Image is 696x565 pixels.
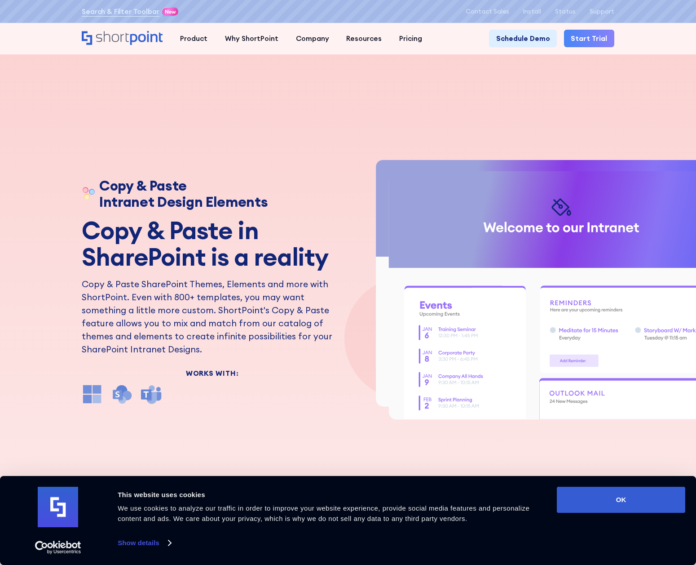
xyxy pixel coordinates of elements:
img: logo [38,487,78,527]
img: SharePoint icon [111,384,132,405]
a: Contact Sales [466,8,509,15]
a: Install [523,8,541,15]
div: Company [296,33,329,44]
img: microsoft teams icon [141,384,162,405]
img: microsoft office icon [82,384,103,405]
a: Home [82,31,163,46]
span: We use cookies to analyze our traffic in order to improve your website experience, provide social... [118,504,529,522]
button: OK [557,487,685,513]
div: This website uses cookies [118,489,537,500]
a: Status [555,8,576,15]
a: Usercentrics Cookiebot - opens in a new window [19,541,97,554]
a: Product [172,30,216,47]
a: Start Trial [564,30,614,47]
h2: Copy & Paste in SharePoint is a reality [82,217,343,271]
a: Show details [118,536,171,550]
div: Why ShortPoint [225,33,278,44]
h1: Copy & Paste Intranet Design Elements [99,178,268,210]
div: Pricing [399,33,422,44]
a: Search & Filter Toolbar [82,6,159,17]
div: Resources [346,33,382,44]
a: Why ShortPoint [216,30,287,47]
a: Support [590,8,614,15]
p: Copy & Paste SharePoint Themes, Elements and more with ShortPoint. Even with 800+ templates, you ... [82,278,343,356]
a: Schedule Demo [489,30,557,47]
a: Company [287,30,338,47]
a: Resources [338,30,391,47]
a: Pricing [391,30,431,47]
div: Product [180,33,207,44]
div: Works With: [82,370,343,377]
